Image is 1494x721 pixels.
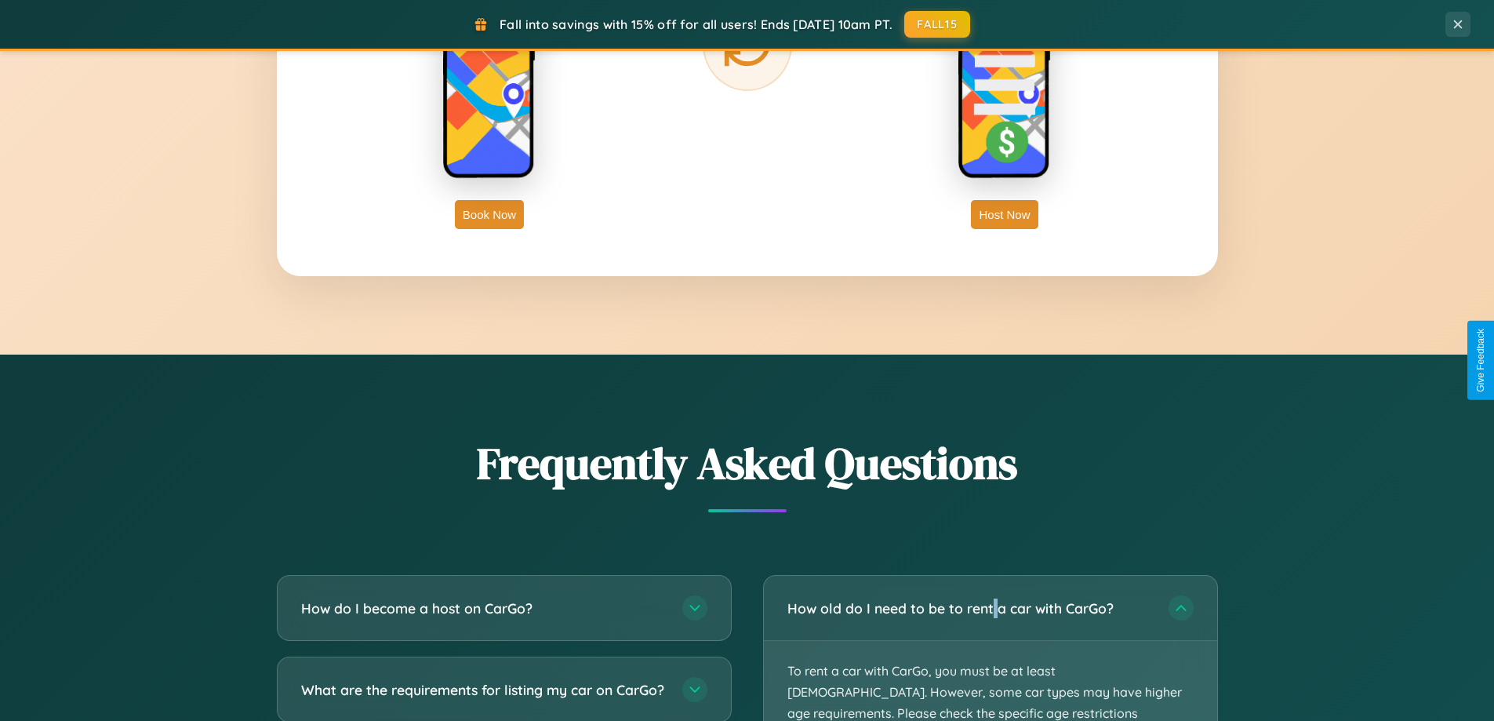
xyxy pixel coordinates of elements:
[971,200,1038,229] button: Host Now
[301,680,667,700] h3: What are the requirements for listing my car on CarGo?
[904,11,970,38] button: FALL15
[301,599,667,618] h3: How do I become a host on CarGo?
[455,200,524,229] button: Book Now
[787,599,1153,618] h3: How old do I need to be to rent a car with CarGo?
[277,433,1218,493] h2: Frequently Asked Questions
[1475,329,1486,392] div: Give Feedback
[500,16,892,32] span: Fall into savings with 15% off for all users! Ends [DATE] 10am PT.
